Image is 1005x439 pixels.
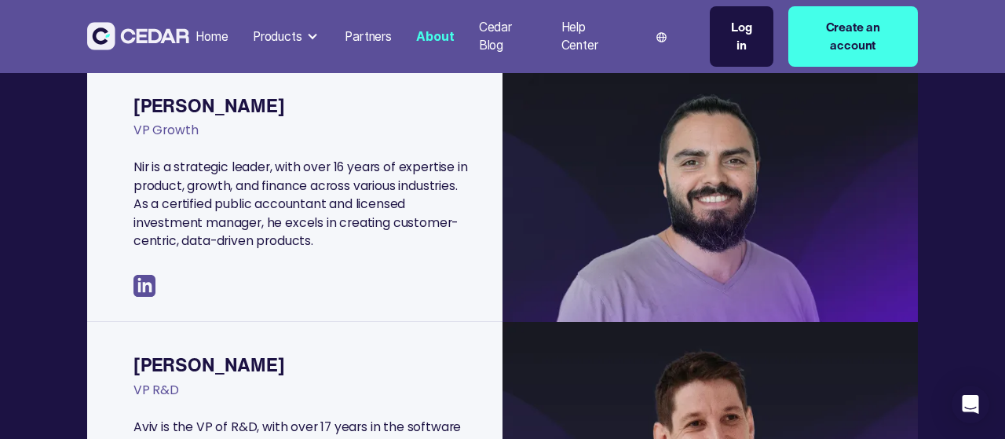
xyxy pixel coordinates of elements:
[133,158,472,251] p: Nir is a strategic leader, with over 16 years of expertise in product, growth, and finance across...
[561,18,623,55] div: Help Center
[555,10,629,63] a: Help Center
[133,90,472,121] div: [PERSON_NAME]
[133,349,472,380] div: [PERSON_NAME]
[473,10,543,63] a: Cedar Blog
[196,27,228,46] div: Home
[710,6,773,67] a: Log in
[345,27,392,46] div: Partners
[479,18,537,55] div: Cedar Blog
[253,27,302,46] div: Products
[952,386,989,423] div: Open Intercom Messenger
[410,20,460,54] a: About
[133,121,472,158] div: VP Growth
[656,32,666,42] img: world icon
[788,6,918,67] a: Create an account
[339,20,398,54] a: Partners
[189,20,234,54] a: Home
[247,21,327,52] div: Products
[416,27,454,46] div: About
[133,381,472,418] div: VP R&D
[725,18,758,55] div: Log in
